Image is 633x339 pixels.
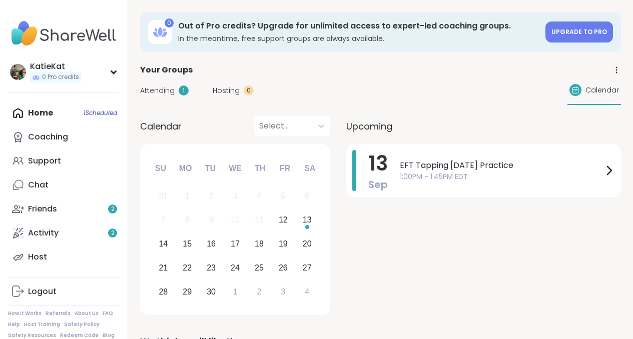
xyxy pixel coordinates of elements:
div: Activity [28,227,59,238]
div: Support [28,155,61,166]
div: Choose Sunday, September 14th, 2025 [153,233,174,255]
div: Choose Wednesday, October 1st, 2025 [225,281,246,302]
div: 0 [244,85,254,95]
div: Not available Sunday, September 7th, 2025 [153,209,174,231]
div: Choose Thursday, October 2nd, 2025 [249,281,270,302]
div: Choose Thursday, September 25th, 2025 [249,257,270,278]
div: Not available Thursday, September 11th, 2025 [249,209,270,231]
div: 16 [207,237,216,250]
div: Not available Thursday, September 4th, 2025 [249,185,270,207]
span: Upgrade to Pro [551,27,607,36]
div: 0 [165,18,174,27]
span: 2 [111,229,115,237]
div: KatieKat [30,61,81,72]
div: Choose Sunday, September 28th, 2025 [153,281,174,302]
a: Support [8,149,120,173]
div: Choose Sunday, September 21st, 2025 [153,257,174,278]
div: 27 [303,261,312,274]
div: 14 [159,237,168,250]
a: Safety Resources [8,332,56,339]
div: Chat [28,179,49,190]
span: EFT Tapping [DATE] Practice [400,159,603,171]
div: month 2025-09 [151,184,319,303]
div: Choose Wednesday, September 24th, 2025 [225,257,246,278]
div: 26 [279,261,288,274]
div: 22 [183,261,192,274]
div: 4 [257,189,261,202]
div: 28 [159,285,168,298]
div: Choose Saturday, September 20th, 2025 [296,233,318,255]
div: 5 [281,189,285,202]
div: 18 [255,237,264,250]
a: Host Training [24,321,60,328]
div: 8 [185,213,190,226]
div: Choose Thursday, September 18th, 2025 [249,233,270,255]
div: 31 [159,189,168,202]
div: Not available Monday, September 8th, 2025 [177,209,198,231]
div: Choose Tuesday, September 16th, 2025 [201,233,222,255]
div: Fr [274,157,296,179]
a: Logout [8,279,120,303]
div: 29 [183,285,192,298]
div: We [224,157,246,179]
span: Hosting [213,85,240,96]
div: Not available Wednesday, September 3rd, 2025 [225,185,246,207]
div: Su [150,157,172,179]
a: Referrals [46,310,71,317]
div: Choose Friday, September 26th, 2025 [272,257,294,278]
div: 20 [303,237,312,250]
img: ShareWell Nav Logo [8,16,120,51]
div: 25 [255,261,264,274]
div: Th [249,157,271,179]
div: 1 [179,85,189,95]
span: 0 Pro credits [42,73,79,81]
a: Chat [8,173,120,197]
a: Coaching [8,125,120,149]
div: Choose Tuesday, September 23rd, 2025 [201,257,222,278]
span: 13 [369,149,388,177]
div: 6 [305,189,309,202]
div: Choose Friday, September 19th, 2025 [272,233,294,255]
span: Sep [368,177,388,191]
div: 3 [233,189,238,202]
div: Choose Saturday, September 13th, 2025 [296,209,318,231]
div: Not available Sunday, August 31st, 2025 [153,185,174,207]
div: 10 [231,213,240,226]
div: Mo [174,157,196,179]
a: Host [8,245,120,269]
span: Calendar [585,85,619,95]
h3: In the meantime, free support groups are always available. [178,33,539,43]
div: 15 [183,237,192,250]
span: 1:00PM - 1:45PM EDT [400,171,603,182]
div: 7 [161,213,166,226]
div: 12 [279,213,288,226]
div: 1 [233,285,238,298]
div: 9 [209,213,214,226]
div: 19 [279,237,288,250]
a: Upgrade to Pro [545,21,613,42]
div: Not available Monday, September 1st, 2025 [177,185,198,207]
div: Sa [299,157,321,179]
div: Choose Tuesday, September 30th, 2025 [201,281,222,302]
span: Attending [140,85,175,96]
a: Friends2 [8,197,120,221]
div: Choose Monday, September 22nd, 2025 [177,257,198,278]
div: 23 [207,261,216,274]
div: Choose Monday, September 29th, 2025 [177,281,198,302]
a: Safety Policy [64,321,100,328]
div: Choose Friday, September 12th, 2025 [272,209,294,231]
div: Not available Tuesday, September 2nd, 2025 [201,185,222,207]
div: Choose Monday, September 15th, 2025 [177,233,198,255]
div: Choose Wednesday, September 17th, 2025 [225,233,246,255]
div: 2 [257,285,261,298]
a: FAQ [103,310,113,317]
div: 13 [303,213,312,226]
span: Upcoming [346,119,392,133]
span: Your Groups [140,64,193,76]
span: Calendar [140,119,182,133]
img: KatieKat [10,64,26,80]
span: 2 [111,205,115,213]
a: Help [8,321,20,328]
div: 30 [207,285,216,298]
div: Coaching [28,131,68,142]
